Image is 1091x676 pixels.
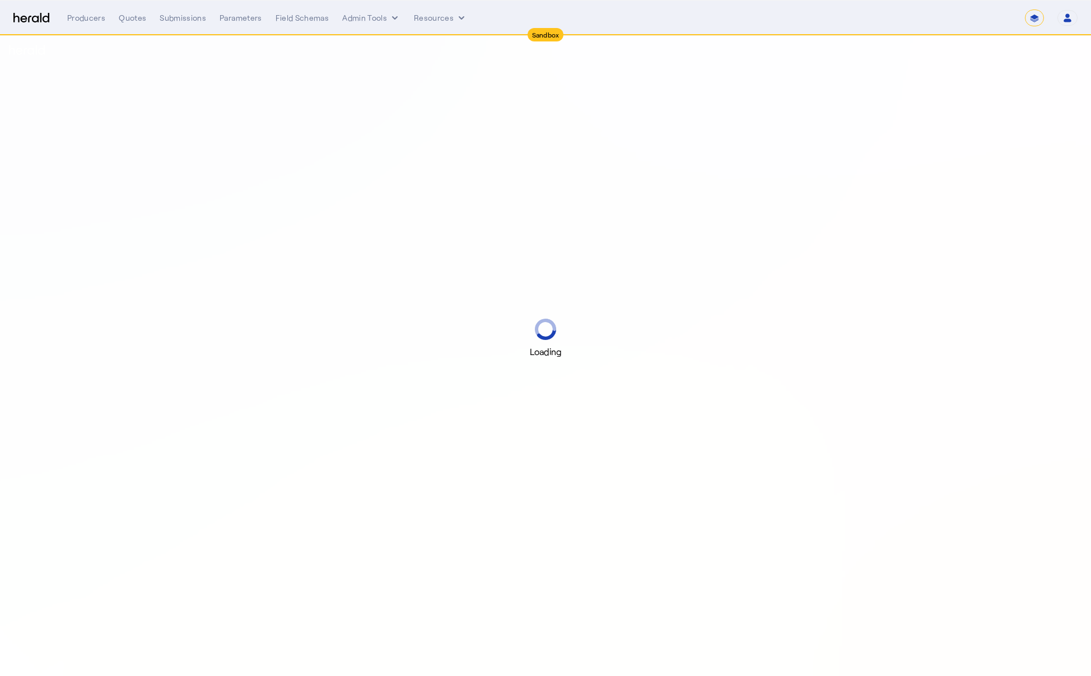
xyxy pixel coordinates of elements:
button: internal dropdown menu [342,12,400,24]
img: Herald Logo [13,13,49,24]
div: Parameters [220,12,262,24]
div: Sandbox [528,28,564,41]
div: Field Schemas [276,12,329,24]
div: Submissions [160,12,206,24]
div: Quotes [119,12,146,24]
button: Resources dropdown menu [414,12,467,24]
div: Producers [67,12,105,24]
